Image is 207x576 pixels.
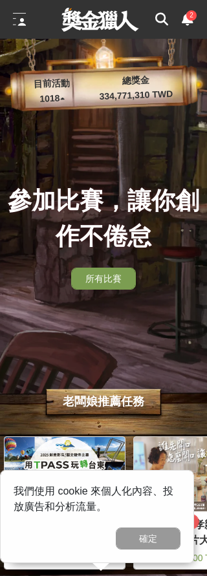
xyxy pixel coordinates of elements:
p: 總獎金 [77,72,194,89]
span: 老闆娘推薦任務 [39,386,168,424]
p: 334,771,310 TWD [78,87,195,104]
p: 目前活動 [25,76,78,92]
span: 2 [190,12,193,19]
div: 105,000 TWD [10,551,120,564]
img: Cover Image [5,437,125,511]
a: 所有比賽 [71,268,136,290]
span: 所有比賽 [85,273,122,284]
p: 1018 ▴ [26,91,78,107]
a: Cover Image2025創意影音/圖文徵件比賽「用TPASS玩轉台東」 105,000 TWD [4,436,125,570]
span: 我們使用 cookie 來個人化內容、投放廣告和分析流量。 [14,485,173,512]
button: 確定 [116,528,180,549]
